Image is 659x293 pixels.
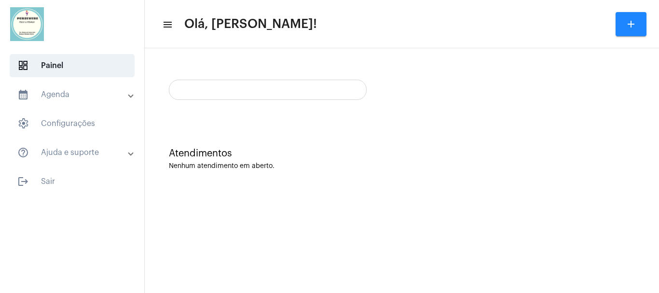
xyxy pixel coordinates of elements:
div: Atendimentos [169,148,635,159]
span: Configurações [10,112,135,135]
mat-icon: add [625,18,637,30]
span: Sair [10,170,135,193]
mat-panel-title: Agenda [17,89,129,100]
mat-icon: sidenav icon [17,176,29,187]
span: Painel [10,54,135,77]
span: sidenav icon [17,60,29,71]
mat-expansion-panel-header: sidenav iconAgenda [6,83,144,106]
img: 5d8d47a4-7bd9-c6b3-230d-111f976e2b05.jpeg [8,5,46,43]
span: sidenav icon [17,118,29,129]
div: Nenhum atendimento em aberto. [169,163,635,170]
mat-icon: sidenav icon [17,89,29,100]
mat-icon: sidenav icon [17,147,29,158]
mat-panel-title: Ajuda e suporte [17,147,129,158]
mat-expansion-panel-header: sidenav iconAjuda e suporte [6,141,144,164]
span: Olá, [PERSON_NAME]! [184,16,317,32]
mat-icon: sidenav icon [162,19,172,30]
